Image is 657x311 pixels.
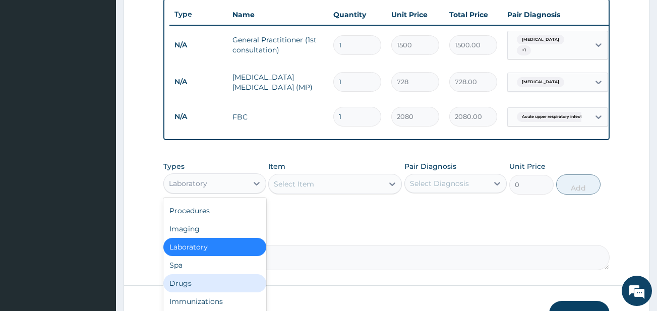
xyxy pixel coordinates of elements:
span: [MEDICAL_DATA] [517,77,564,87]
th: Unit Price [386,5,444,25]
div: Laboratory [169,178,207,189]
label: Comment [163,231,610,239]
td: N/A [169,36,227,54]
td: General Practitioner (1st consultation) [227,30,328,60]
th: Quantity [328,5,386,25]
div: Immunizations [163,292,266,310]
td: N/A [169,107,227,126]
th: Type [169,5,227,24]
div: Select Diagnosis [410,178,469,189]
th: Name [227,5,328,25]
td: [MEDICAL_DATA] [MEDICAL_DATA] (MP) [227,67,328,97]
label: Item [268,161,285,171]
button: Add [556,174,601,195]
div: Select Item [274,179,314,189]
span: We're online! [58,92,139,194]
div: Drugs [163,274,266,292]
div: Spa [163,256,266,274]
div: Imaging [163,220,266,238]
th: Pair Diagnosis [502,5,613,25]
div: Procedures [163,202,266,220]
img: d_794563401_company_1708531726252_794563401 [19,50,41,76]
span: Acute upper respiratory infect... [517,112,590,122]
span: [MEDICAL_DATA] [517,35,564,45]
th: Total Price [444,5,502,25]
label: Pair Diagnosis [404,161,456,171]
div: Minimize live chat window [165,5,190,29]
td: FBC [227,107,328,127]
textarea: Type your message and hit 'Enter' [5,205,192,240]
label: Unit Price [509,161,546,171]
td: N/A [169,73,227,91]
span: + 1 [517,45,531,55]
div: Chat with us now [52,56,169,70]
div: Laboratory [163,238,266,256]
label: Types [163,162,185,171]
